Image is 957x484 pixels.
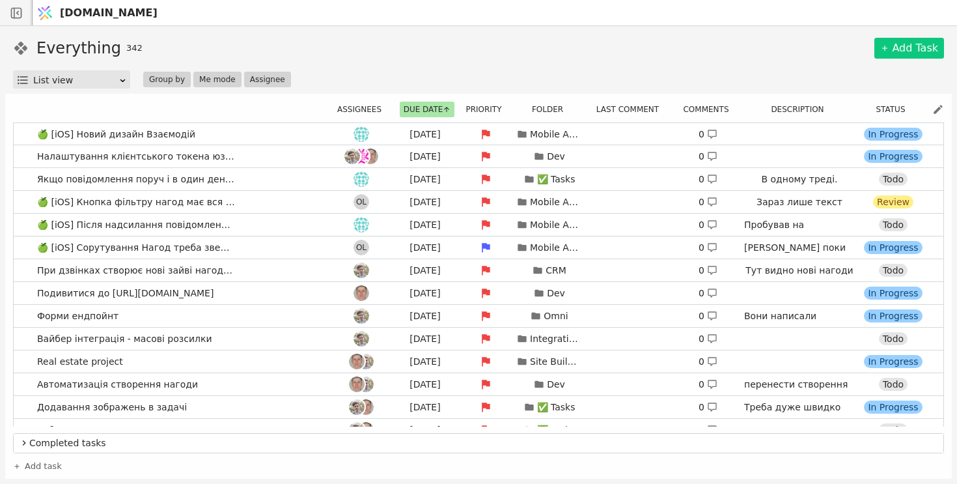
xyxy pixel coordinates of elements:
[396,332,454,346] div: [DATE]
[396,423,454,437] div: [DATE]
[396,378,454,391] div: [DATE]
[699,218,717,232] div: 0
[547,378,565,391] p: Dev
[396,401,454,414] div: [DATE]
[396,128,454,141] div: [DATE]
[14,168,943,190] a: Якщо повідомлення поруч і в один день то мають бути разомih[DATE]✅ Tasks0 В одному треді.Todo
[32,193,240,212] span: 🍏 [iOS] Кнопка фільтру нагод має вся спрацьовувати
[864,128,922,141] div: In Progress
[864,309,922,322] div: In Progress
[699,195,717,209] div: 0
[14,328,943,350] a: Вайбер інтеграція - масові розсилкиAd[DATE]Integrations0 Todo
[879,264,908,277] div: Todo
[349,377,365,392] img: Ро
[14,259,943,281] a: При дзвінках створює нові зайві нагоди. При активній не мало б.Ad[DATE]CRM0 Тут видно нові нагоди...
[396,287,454,300] div: [DATE]
[699,401,717,414] div: 0
[547,150,565,164] p: Dev
[32,216,240,235] span: 🍏 [iOS] Після надсилання повідомлення його не видно
[344,149,360,164] img: Ad
[32,330,217,349] span: Вайбер інтеграція - масові розсилки
[744,401,855,483] p: Треба дуже швидко для Металіки. Може бейс64 там, попередньо на льоту зменшивши розмір та затиснувши?
[32,261,240,280] span: При дзвінках створює нові зайві нагоди. При активній не мало б.
[537,401,576,414] p: ✅ Tasks
[530,332,582,346] p: Integrations
[537,173,576,186] p: ✅ Tasks
[864,401,922,414] div: In Progress
[396,218,454,232] div: [DATE]
[462,102,513,117] button: Priority
[544,309,568,323] p: Omni
[14,396,943,418] a: Додавання зображень в задачіAdРо[DATE]✅ Tasks0 Треба дуже швидко для Металіки. Може бейс64 там, п...
[879,173,908,186] div: Todo
[699,309,717,323] div: 0
[530,195,582,209] p: Mobile App To-Do
[699,264,717,278] div: 0
[14,305,943,327] a: Форми ендпойнтAd[DATE]Omni0 Вони написалиIn Progress
[746,102,857,117] div: Description
[32,375,203,394] span: Автоматизація створення нагоди
[333,102,393,117] button: Assignees
[349,399,365,415] img: Ad
[874,38,944,59] a: Add Task
[396,264,454,278] div: [DATE]
[864,241,922,254] div: In Progress
[547,287,565,300] p: Dev
[699,355,717,369] div: 0
[589,102,674,117] div: Last comment
[530,218,582,232] p: Mobile App To-Do
[530,355,582,369] p: Site Builder
[32,421,240,440] span: Зображення в задачах сховати з широкого доступу
[872,102,917,117] button: Status
[14,350,943,373] a: Real estate projectРоAd[DATE]Site Builder0 In Progress
[349,354,365,369] img: Ро
[14,373,943,395] a: Автоматизація створення нагодиРоAd[DATE]Dev0 перенести створення при дзвінкуTodo
[537,423,576,437] p: ✅ Tasks
[744,241,855,268] p: [PERSON_NAME] поки що просто новіші
[354,126,369,142] img: ih
[32,170,240,189] span: Якщо повідомлення поруч і в один день то мають бути разом
[699,128,717,141] div: 0
[349,422,365,438] img: Ad
[396,195,454,209] div: [DATE]
[14,191,943,213] a: 🍏 [iOS] Кнопка фільтру нагод має вся спрацьовуватиOl[DATE]Mobile App To-Do0 Зараз лише текстReview
[14,123,943,145] a: 🍏 [iOS] Новий дизайн Взаємодійih[DATE]Mobile App To-Do0 In Progress
[126,42,143,55] span: 342
[334,102,393,117] div: Assignees
[396,355,454,369] div: [DATE]
[528,102,575,117] button: Folder
[358,377,374,392] img: Ad
[756,195,842,209] p: Зараз лише текст
[193,72,242,87] button: Me mode
[879,423,908,436] div: Todo
[33,71,118,89] div: List view
[396,173,454,186] div: [DATE]
[744,218,855,246] p: Пробував на [GEOGRAPHIC_DATA]
[29,436,938,450] span: Completed tasks
[354,240,369,255] span: Ol
[767,102,835,117] button: Description
[354,149,369,164] img: an
[679,102,741,117] div: Comments
[354,171,369,187] img: ih
[699,241,717,255] div: 0
[25,460,62,473] span: Add task
[14,145,943,167] a: Налаштування клієнтського токена юзеромAdanРо[DATE]Dev0 In Progress
[13,460,62,473] a: Add task
[400,102,455,117] button: Due date
[396,241,454,255] div: [DATE]
[354,308,369,324] img: Ad
[744,378,855,405] p: перенести створення при дзвінку
[745,264,853,278] p: Тут видно нові нагоди
[32,238,240,257] span: 🍏 [iOS] Сорутування Нагод треба зверху ті в яких були новіші взаємодії
[462,102,514,117] div: Priority
[14,419,943,441] a: Зображення в задачах сховати з широкого доступуAdРо[DATE]✅ Tasks0 Todo
[358,399,374,415] img: Ро
[33,1,164,25] a: [DOMAIN_NAME]
[14,236,943,259] a: 🍏 [iOS] Сорутування Нагод треба зверху ті в яких були новіші взаємодіїOl[DATE]Mobile App To-Do0 [...
[744,309,855,323] p: Вони написали
[32,284,219,303] span: Подивитися до [URL][DOMAIN_NAME]
[354,263,369,278] img: Ad
[679,102,740,117] button: Comments
[699,378,717,391] div: 0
